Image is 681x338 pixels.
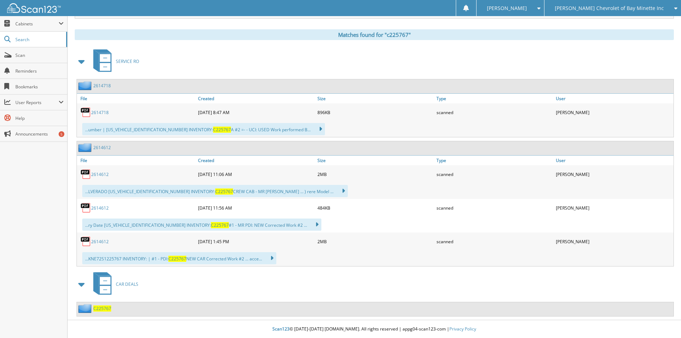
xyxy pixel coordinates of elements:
span: C225767 [211,222,229,228]
span: Scan [15,52,64,58]
div: ...ry Date [US_VEHICLE_IDENTIFICATION_NUMBER] INVENTORY: #1 - MR PDI: NEW Corrected Work #2 ... [82,219,321,231]
div: scanned [435,234,554,249]
a: File [77,94,196,103]
a: Size [316,94,435,103]
div: [PERSON_NAME] [554,201,673,215]
div: [DATE] 11:06 AM [196,167,316,181]
iframe: Chat Widget [645,304,681,338]
span: [PERSON_NAME] [487,6,527,10]
span: [PERSON_NAME] Chevrolet of Bay Minette Inc [555,6,664,10]
img: PDF.png [80,202,91,213]
a: User [554,94,673,103]
div: ...KNE72S1225767 INVENTORY: | #1 - PDI: NEW CAR Corrected Work #2 ... acce... [82,252,276,264]
a: C225767 [93,305,111,312]
div: Matches found for "c225767" [75,29,674,40]
div: [PERSON_NAME] [554,234,673,249]
a: CAR DEALS [89,270,138,298]
div: © [DATE]-[DATE] [DOMAIN_NAME]. All rights reserved | appg04-scan123-com | [68,320,681,338]
img: scan123-logo-white.svg [7,3,61,13]
img: folder2.png [78,81,93,90]
span: SERVICE RO [116,58,139,64]
a: 2614718 [91,109,109,116]
div: 896KB [316,105,435,119]
span: Help [15,115,64,121]
div: [DATE] 11:56 AM [196,201,316,215]
a: Size [316,156,435,165]
a: 2614612 [93,144,111,151]
span: Bookmarks [15,84,64,90]
span: Search [15,36,63,43]
a: Privacy Policy [449,326,476,332]
div: scanned [435,105,554,119]
span: Announcements [15,131,64,137]
img: PDF.png [80,236,91,247]
a: File [77,156,196,165]
a: Type [435,156,554,165]
a: 2614612 [91,171,109,177]
img: folder2.png [78,143,93,152]
div: [PERSON_NAME] [554,167,673,181]
span: C225767 [168,256,186,262]
span: Cabinets [15,21,59,27]
div: ...umber | [US_VEHICLE_IDENTIFICATION_NUMBER] INVENTORY: A #2 =- - UCI: USED Work performed B... [82,123,325,135]
a: SERVICE RO [89,47,139,75]
div: [DATE] 1:45 PM [196,234,316,249]
a: 2614718 [93,83,111,89]
div: 2MB [316,167,435,181]
div: [PERSON_NAME] [554,105,673,119]
a: Type [435,94,554,103]
a: 2614612 [91,239,109,245]
span: Reminders [15,68,64,74]
a: Created [196,156,316,165]
div: ...LVERADO [US_VEHICLE_IDENTIFICATION_NUMBER] INVENTORY: CREW CAB - MR [PERSON_NAME] ... ) rere M... [82,185,348,197]
div: 2MB [316,234,435,249]
div: scanned [435,201,554,215]
span: Scan123 [272,326,290,332]
a: Created [196,94,316,103]
span: CAR DEALS [116,281,138,287]
span: C225767 [215,188,233,195]
div: 484KB [316,201,435,215]
div: [DATE] 8:47 AM [196,105,316,119]
img: folder2.png [78,304,93,313]
img: PDF.png [80,169,91,180]
div: 5 [59,131,64,137]
a: User [554,156,673,165]
img: PDF.png [80,107,91,118]
div: scanned [435,167,554,181]
a: 2614612 [91,205,109,211]
span: C225767 [213,127,231,133]
span: User Reports [15,99,59,106]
